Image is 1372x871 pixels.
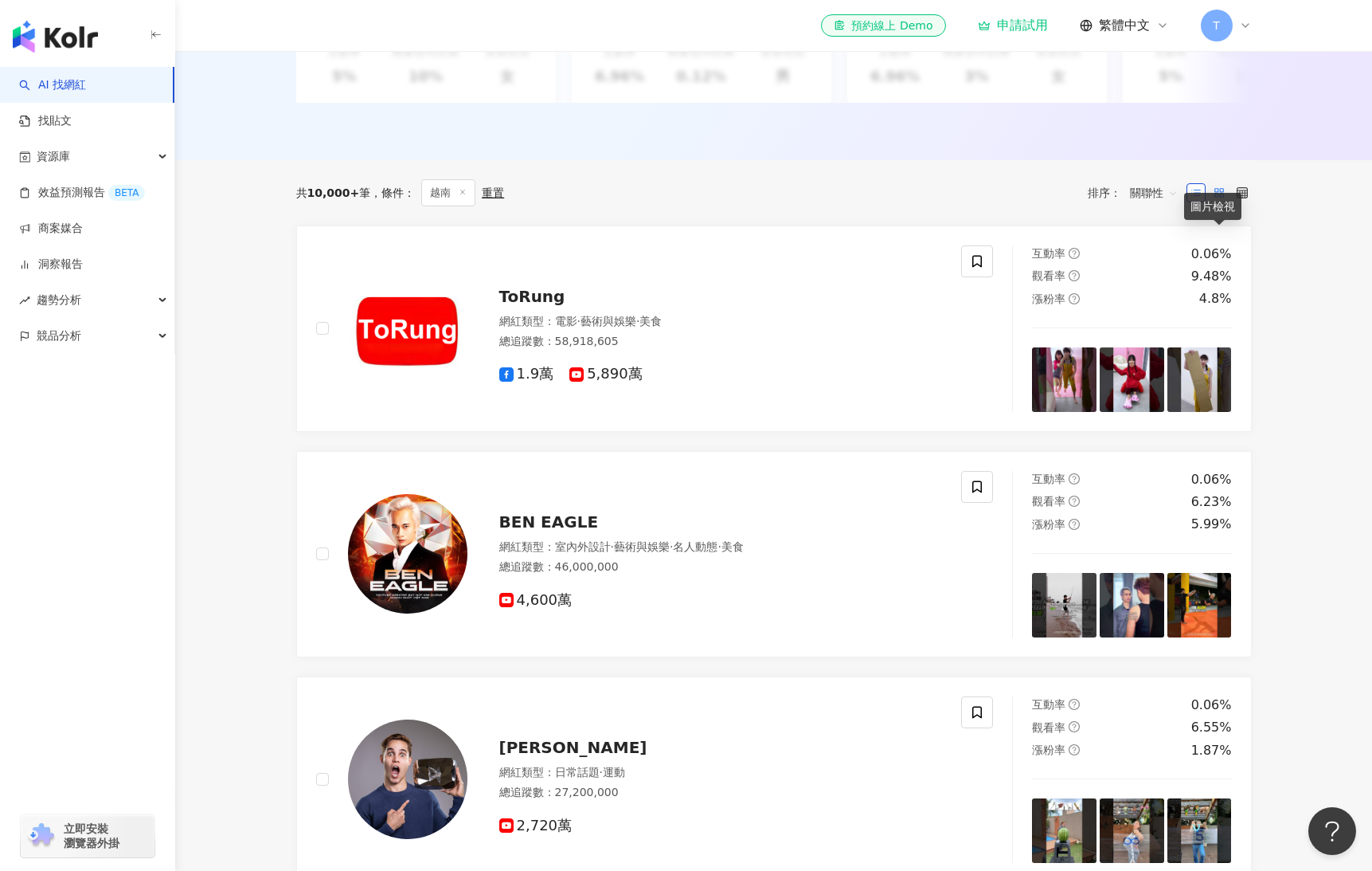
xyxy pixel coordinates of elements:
[1100,573,1164,638] img: post-image
[499,287,565,306] span: ToRung
[1069,270,1080,281] span: question-circle
[1191,719,1232,736] div: 6.55%
[19,113,72,129] a: 找貼文
[370,186,415,199] span: 條件 ：
[499,785,943,801] div: 總追蹤數 ： 27,200,000
[673,540,717,553] span: 名人動態
[37,139,70,175] span: 資源庫
[499,559,943,575] div: 總追蹤數 ： 46,000,000
[1069,699,1080,710] span: question-circle
[37,318,81,354] span: 競品分析
[1032,247,1065,260] span: 互動率
[639,315,662,328] span: 美食
[1032,698,1065,711] span: 互動率
[1069,293,1080,304] span: question-circle
[1032,269,1065,282] span: 觀看率
[499,314,943,330] div: 網紅類型 ：
[499,539,943,555] div: 網紅類型 ：
[1069,519,1080,530] span: question-circle
[834,18,932,33] div: 預約線上 Demo
[499,592,573,609] span: 4,600萬
[1099,17,1150,34] span: 繁體中文
[1191,493,1232,511] div: 6.23%
[1088,180,1186,206] div: 排序：
[1032,495,1065,508] span: 觀看率
[19,295,30,306] span: rise
[978,18,1048,33] a: 申請試用
[614,540,670,553] span: 藝術與娛樂
[296,451,1252,657] a: KOL AvatarBEN EAGLE網紅類型：室內外設計·藝術與娛樂·名人動態·美食總追蹤數：46,000,0004,600萬互動率question-circle0.06%觀看率questio...
[1032,721,1065,734] span: 觀看率
[499,334,943,350] div: 總追蹤數 ： 58,918,605
[1032,798,1096,863] img: post-image
[1308,807,1356,855] iframe: Help Scout Beacon - Open
[1130,180,1178,206] span: 關聯性
[1069,496,1080,507] span: question-circle
[21,814,154,857] a: chrome extension立即安裝 瀏覽器外掛
[1100,798,1164,863] img: post-image
[1032,743,1065,756] span: 漲粉率
[1032,573,1096,638] img: post-image
[19,185,145,201] a: 效益預測報告BETA
[37,282,81,318] span: 趨勢分析
[1167,798,1232,863] img: post-image
[13,21,98,53] img: logo
[296,186,371,199] div: 共 筆
[1213,17,1220,34] span: T
[1069,721,1080,732] span: question-circle
[555,315,577,328] span: 電影
[19,221,83,237] a: 商案媒合
[1199,290,1232,308] div: 4.8%
[499,512,599,532] span: BEN EAGLE
[25,823,57,849] img: chrome extension
[1191,471,1232,488] div: 0.06%
[1069,248,1080,259] span: question-circle
[600,766,603,779] span: ·
[577,315,580,328] span: ·
[1032,347,1096,412] img: post-image
[499,366,554,383] span: 1.9萬
[482,186,504,199] div: 重置
[555,766,600,779] span: 日常話題
[499,765,943,781] div: 網紅類型 ：
[421,179,475,206] span: 越南
[348,269,467,388] img: KOL Avatar
[1032,518,1065,531] span: 漲粉率
[1032,292,1065,305] span: 漲粉率
[670,540,673,553] span: ·
[1069,744,1080,755] span: question-circle
[1069,473,1080,485] span: question-circle
[1191,268,1232,285] div: 9.48%
[717,540,721,553] span: ·
[1191,245,1232,263] div: 0.06%
[19,257,83,273] a: 洞察報告
[296,226,1252,432] a: KOL AvatarToRung網紅類型：電影·藝術與娛樂·美食總追蹤數：58,918,6051.9萬5,890萬互動率question-circle0.06%觀看率question-circl...
[499,738,647,757] span: [PERSON_NAME]
[1100,347,1164,412] img: post-image
[499,818,573,834] span: 2,720萬
[1191,516,1232,533] div: 5.99%
[821,14,945,37] a: 預約線上 Demo
[721,540,744,553] span: 美食
[64,822,119,850] span: 立即安裝 瀏覽器外掛
[580,315,636,328] span: 藝術與娛樂
[1191,742,1232,759] div: 1.87%
[603,766,625,779] span: 運動
[569,366,643,383] span: 5,890萬
[1167,347,1232,412] img: post-image
[1032,473,1065,485] span: 互動率
[1191,696,1232,714] div: 0.06%
[1184,193,1241,220] div: 圖片檢視
[348,494,467,614] img: KOL Avatar
[348,720,467,839] img: KOL Avatar
[636,315,639,328] span: ·
[555,540,611,553] span: 室內外設計
[1167,573,1232,638] img: post-image
[19,77,86,93] a: searchAI 找網紅
[611,540,614,553] span: ·
[307,186,360,199] span: 10,000+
